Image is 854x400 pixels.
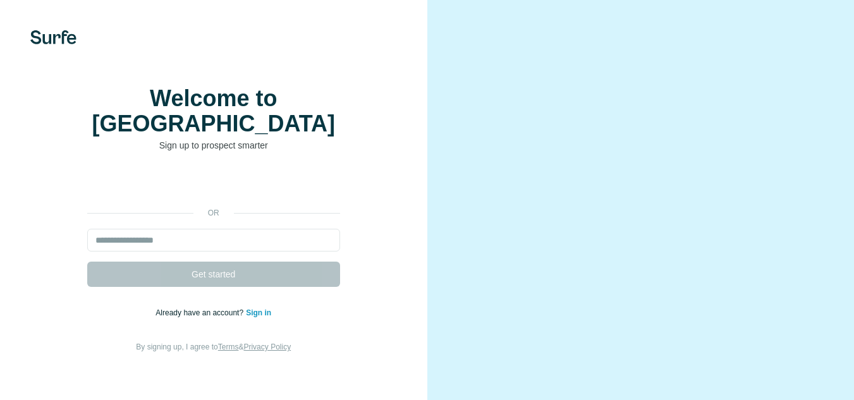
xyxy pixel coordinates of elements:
img: Surfe's logo [30,30,76,44]
a: Terms [218,342,239,351]
p: or [193,207,234,219]
a: Sign in [246,308,271,317]
a: Privacy Policy [243,342,291,351]
p: Sign up to prospect smarter [87,139,340,152]
span: Already have an account? [156,308,246,317]
iframe: Sign in with Google Button [81,171,346,198]
h1: Welcome to [GEOGRAPHIC_DATA] [87,86,340,136]
span: By signing up, I agree to & [136,342,291,351]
